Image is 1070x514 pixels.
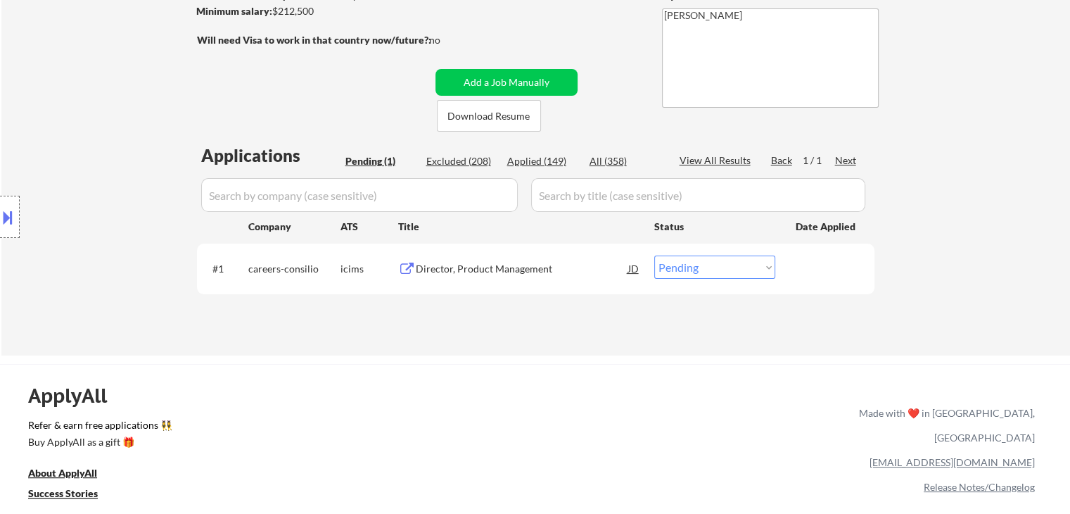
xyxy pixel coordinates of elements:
div: Applications [201,147,340,164]
div: Pending (1) [345,154,416,168]
div: Next [835,153,858,168]
a: Release Notes/Changelog [924,481,1035,493]
a: Buy ApplyAll as a gift 🎁 [28,435,169,453]
div: View All Results [680,153,755,168]
a: Refer & earn free applications 👯‍♀️ [28,420,565,435]
a: Success Stories [28,487,117,504]
div: careers-consilio [248,262,340,276]
div: JD [627,256,641,281]
div: Date Applied [796,220,858,234]
div: Title [398,220,641,234]
div: no [429,33,469,47]
button: Add a Job Manually [435,69,578,96]
div: icims [340,262,398,276]
div: 1 / 1 [803,153,835,168]
div: Excluded (208) [426,154,497,168]
strong: Minimum salary: [196,5,272,17]
div: Status [654,213,775,239]
u: About ApplyAll [28,467,97,479]
input: Search by company (case sensitive) [201,178,518,212]
div: Made with ❤️ in [GEOGRAPHIC_DATA], [GEOGRAPHIC_DATA] [853,401,1035,450]
div: Back [771,153,794,168]
a: About ApplyAll [28,466,117,484]
div: Company [248,220,340,234]
div: Buy ApplyAll as a gift 🎁 [28,437,169,447]
a: [EMAIL_ADDRESS][DOMAIN_NAME] [870,456,1035,468]
div: ATS [340,220,398,234]
input: Search by title (case sensitive) [531,178,865,212]
u: Success Stories [28,487,98,499]
button: Download Resume [437,100,541,132]
div: Director, Product Management [416,262,628,276]
strong: Will need Visa to work in that country now/future?: [197,34,431,46]
div: All (358) [590,154,660,168]
div: ApplyAll [28,384,123,408]
div: $212,500 [196,4,431,18]
div: Applied (149) [507,154,578,168]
